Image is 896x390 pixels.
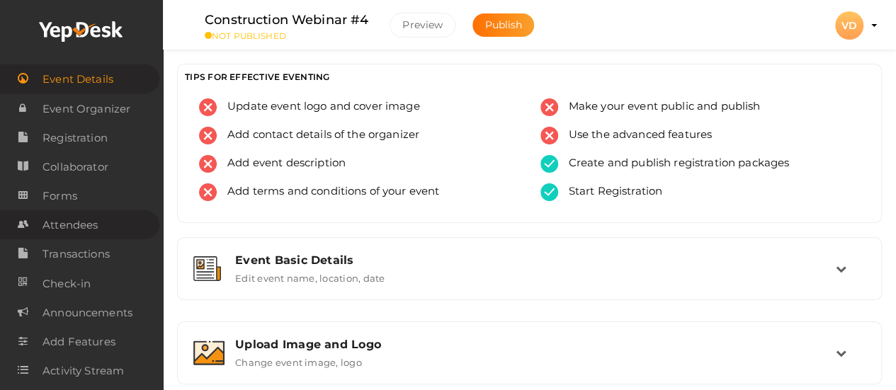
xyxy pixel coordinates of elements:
[217,183,439,201] span: Add terms and conditions of your event
[42,95,130,123] span: Event Organizer
[199,127,217,144] img: error.svg
[205,30,368,41] small: NOT PUBLISHED
[540,155,558,173] img: tick-success.svg
[185,273,874,287] a: Event Basic Details Edit event name, location, date
[217,155,346,173] span: Add event description
[205,10,368,30] label: Construction Webinar #4
[558,183,663,201] span: Start Registration
[472,13,534,37] button: Publish
[42,153,108,181] span: Collaborator
[42,328,115,356] span: Add Features
[540,127,558,144] img: error.svg
[42,299,132,327] span: Announcements
[42,124,108,152] span: Registration
[42,240,110,268] span: Transactions
[217,127,419,144] span: Add contact details of the organizer
[390,13,455,38] button: Preview
[235,267,385,284] label: Edit event name, location, date
[185,71,874,82] h3: TIPS FOR EFFECTIVE EVENTING
[835,19,863,32] profile-pic: VD
[42,182,77,210] span: Forms
[199,98,217,116] img: error.svg
[540,98,558,116] img: error.svg
[235,338,836,351] div: Upload Image and Logo
[42,357,124,385] span: Activity Stream
[193,256,221,281] img: event-details.svg
[42,211,98,239] span: Attendees
[193,340,225,365] img: image.svg
[235,253,836,267] div: Event Basic Details
[835,11,863,40] div: VD
[217,98,420,116] span: Update event logo and cover image
[199,183,217,201] img: error.svg
[185,357,874,371] a: Upload Image and Logo Change event image, logo
[831,11,868,40] button: VD
[558,155,790,173] span: Create and publish registration packages
[558,127,713,144] span: Use the advanced features
[199,155,217,173] img: error.svg
[42,270,91,298] span: Check-in
[235,351,362,368] label: Change event image, logo
[42,65,113,93] span: Event Details
[558,98,761,116] span: Make your event public and publish
[484,18,522,31] span: Publish
[540,183,558,201] img: tick-success.svg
